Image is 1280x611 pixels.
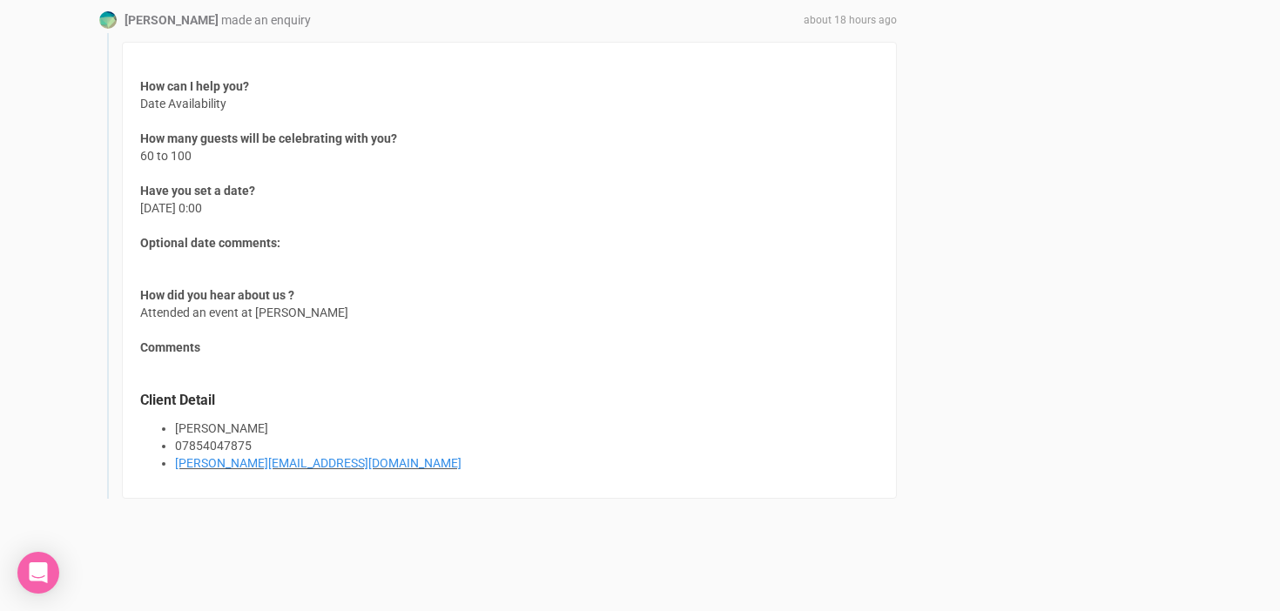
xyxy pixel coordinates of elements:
[175,456,461,470] a: [PERSON_NAME][EMAIL_ADDRESS][DOMAIN_NAME]
[140,391,879,411] legend: Client Detail
[804,13,897,28] span: about 18 hours ago
[140,286,348,321] span: Attended an event at [PERSON_NAME]
[140,340,200,354] strong: Comments
[175,420,879,437] li: [PERSON_NAME]
[140,236,280,250] strong: Optional date comments:
[140,77,249,112] span: Date Availability
[125,13,219,27] strong: [PERSON_NAME]
[175,437,879,454] li: 07854047875
[140,131,397,145] strong: How many guests will be celebrating with you?
[122,42,897,499] div: [DATE] 0:00
[140,130,397,164] span: 60 to 100
[140,184,255,198] strong: Have you set a date?
[140,79,249,93] strong: How can I help you?
[17,552,59,594] div: Open Intercom Messenger
[99,11,117,29] img: Profile Image
[221,13,311,27] span: made an enquiry
[140,288,294,302] strong: How did you hear about us ?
